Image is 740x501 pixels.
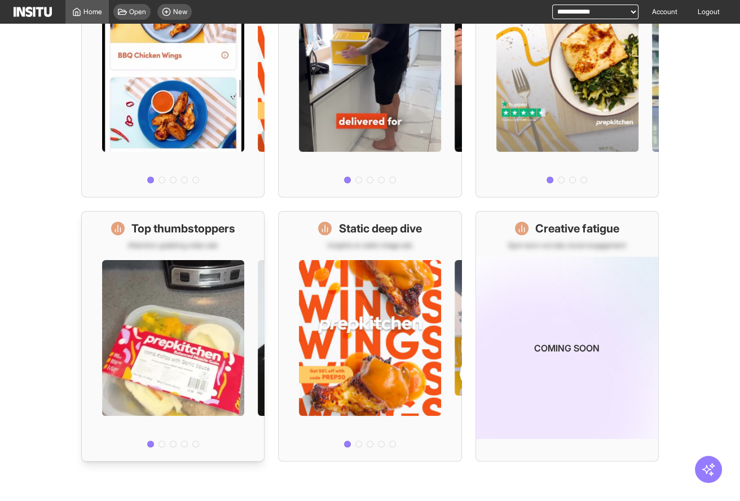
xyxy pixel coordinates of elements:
[129,7,146,16] span: Open
[278,211,461,462] a: Static deep diveInsights on static image ads
[14,7,52,17] img: Logo
[83,7,102,16] span: Home
[173,7,187,16] span: New
[338,221,421,236] h1: Static deep dive
[81,211,265,462] a: Top thumbstoppersAttention-grabbing video ads
[131,221,235,236] h1: Top thumbstoppers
